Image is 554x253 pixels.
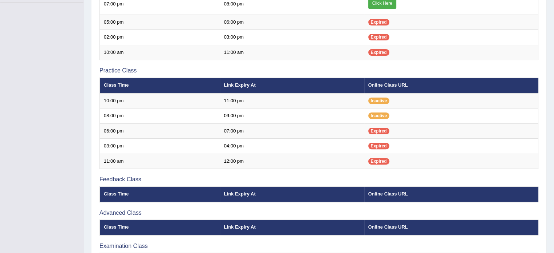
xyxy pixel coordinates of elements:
[100,45,220,60] td: 10:00 am
[220,108,364,124] td: 09:00 pm
[220,187,364,202] th: Link Expiry At
[99,67,538,74] h3: Practice Class
[368,19,389,25] span: Expired
[99,210,538,216] h3: Advanced Class
[99,176,538,183] h3: Feedback Class
[368,34,389,40] span: Expired
[364,78,538,93] th: Online Class URL
[368,143,389,149] span: Expired
[364,220,538,235] th: Online Class URL
[100,108,220,124] td: 08:00 pm
[100,220,220,235] th: Class Time
[368,112,390,119] span: Inactive
[364,187,538,202] th: Online Class URL
[220,78,364,93] th: Link Expiry At
[100,123,220,139] td: 06:00 pm
[220,15,364,30] td: 06:00 pm
[100,93,220,108] td: 10:00 pm
[100,154,220,169] td: 11:00 am
[220,45,364,60] td: 11:00 am
[368,128,389,134] span: Expired
[220,220,364,235] th: Link Expiry At
[220,30,364,45] td: 03:00 pm
[368,49,389,56] span: Expired
[100,139,220,154] td: 03:00 pm
[220,93,364,108] td: 11:00 pm
[100,78,220,93] th: Class Time
[220,123,364,139] td: 07:00 pm
[100,187,220,202] th: Class Time
[100,30,220,45] td: 02:00 pm
[220,154,364,169] td: 12:00 pm
[99,243,538,249] h3: Examination Class
[220,139,364,154] td: 04:00 pm
[368,98,390,104] span: Inactive
[368,158,389,165] span: Expired
[100,15,220,30] td: 05:00 pm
